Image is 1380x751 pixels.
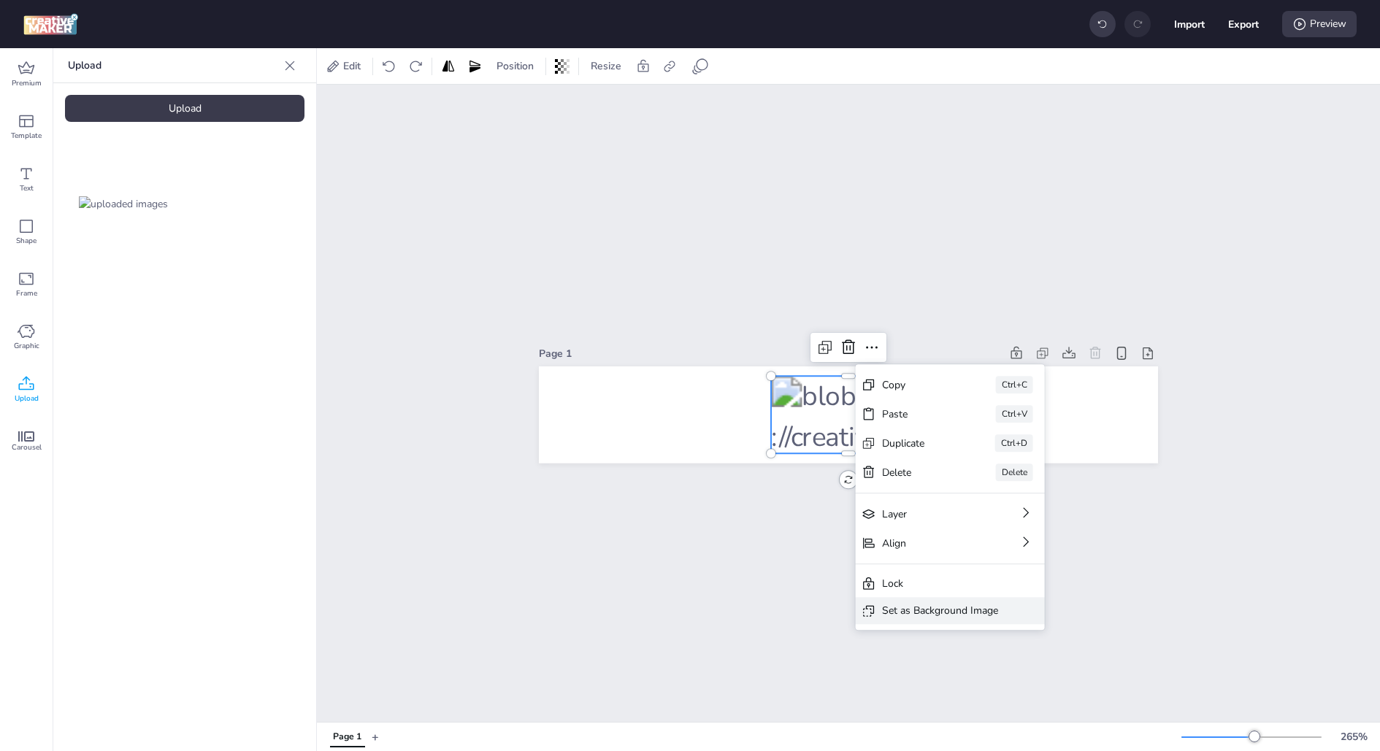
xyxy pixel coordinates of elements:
[882,536,978,551] div: Align
[882,576,998,591] div: Lock
[333,731,361,744] div: Page 1
[996,376,1033,393] div: Ctrl+C
[995,434,1033,452] div: Ctrl+D
[1282,11,1357,37] div: Preview
[11,130,42,142] span: Template
[68,48,278,83] p: Upload
[340,58,364,74] span: Edit
[12,442,42,453] span: Carousel
[539,346,1000,361] div: Page 1
[15,393,39,404] span: Upload
[882,507,978,522] div: Layer
[882,465,955,480] div: Delete
[882,436,954,451] div: Duplicate
[494,58,537,74] span: Position
[65,95,304,122] div: Upload
[1228,9,1259,39] button: Export
[882,603,998,618] div: Set as Background Image
[323,724,372,750] div: Tabs
[588,58,624,74] span: Resize
[16,235,37,247] span: Shape
[79,196,168,212] img: uploaded images
[14,340,39,352] span: Graphic
[996,463,1033,481] div: Delete
[20,182,34,194] span: Text
[12,77,42,89] span: Premium
[1336,729,1371,744] div: 265 %
[16,288,37,299] span: Frame
[1174,9,1205,39] button: Import
[882,377,955,393] div: Copy
[372,724,379,750] button: +
[23,13,78,35] img: logo Creative Maker
[996,405,1033,423] div: Ctrl+V
[882,407,955,422] div: Paste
